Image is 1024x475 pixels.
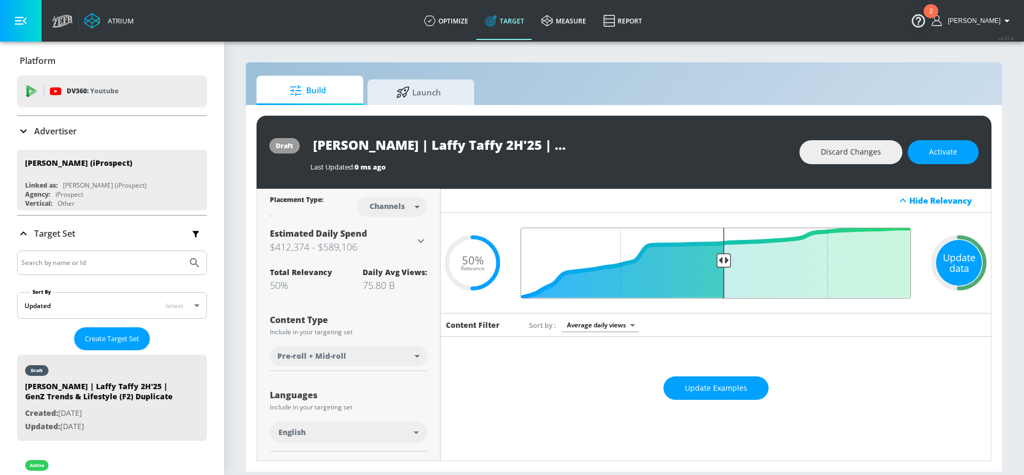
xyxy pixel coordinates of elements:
a: Target [477,2,533,40]
button: Open Resource Center, 2 new notifications [903,5,933,35]
button: Activate [908,140,979,164]
div: active [30,463,44,468]
button: Create Target Set [74,327,150,350]
div: [PERSON_NAME] (iProspect) [25,158,132,168]
h3: $412,374 - $589,106 [270,239,414,254]
span: v 4.25.4 [998,35,1013,41]
span: login as: lindsay.benharris@zefr.com [943,17,1001,25]
button: Discard Changes [799,140,902,164]
div: Last Updated: [310,162,789,172]
div: [PERSON_NAME] (iProspect) [63,181,147,190]
div: draft[PERSON_NAME] | Laffy Taffy 2H'25 | GenZ Trends & Lifestyle (F2) DuplicateCreated:[DATE]Upda... [17,355,207,441]
span: Updated: [25,421,60,431]
div: [PERSON_NAME] (iProspect)Linked as:[PERSON_NAME] (iProspect)Agency:iProspectVertical:Other [17,150,207,211]
p: Advertiser [34,125,77,137]
a: measure [533,2,595,40]
div: iProspect [55,190,83,199]
span: Relevance [461,265,484,271]
span: Update Examples [685,382,747,395]
h6: Content Filter [446,320,500,330]
div: [PERSON_NAME] | Laffy Taffy 2H'25 | GenZ Trends & Lifestyle (F2) Duplicate [25,381,174,407]
div: Updated [25,301,51,310]
div: Vertical: [25,199,52,208]
div: Target Set [17,216,207,251]
span: Build [267,78,348,103]
p: [DATE] [25,420,174,433]
div: Include in your targeting set [270,404,427,410]
label: Sort By [30,288,53,295]
div: Atrium [103,16,134,26]
div: Channels [364,202,410,211]
div: 2 [929,11,933,25]
div: Total Relevancy [270,267,332,277]
div: Platform [17,46,207,76]
span: 0 ms ago [355,162,386,172]
p: DV360: [67,85,118,97]
div: Daily Avg Views: [363,267,427,277]
input: Search by name or Id [21,256,183,270]
div: 75.80 B [363,279,427,292]
a: optimize [415,2,477,40]
span: Launch [378,79,459,105]
button: [PERSON_NAME] [932,14,1013,27]
div: Estimated Daily Spend$412,374 - $589,106 [270,228,427,254]
p: Platform [20,55,55,67]
input: Final Threshold [515,228,916,299]
p: [DATE] [25,407,174,420]
span: Created: [25,408,58,418]
p: Youtube [90,85,118,96]
p: Target Set [34,228,75,239]
button: Update Examples [663,376,769,400]
div: Agency: [25,190,50,199]
div: Average daily views [562,318,639,332]
span: Sort by [529,320,556,330]
div: Update data [936,240,982,286]
div: Include in your targeting set [270,329,427,335]
div: Placement Type: [270,195,323,206]
div: draft [31,368,43,373]
div: DV360: Youtube [17,75,207,107]
span: Estimated Daily Spend [270,228,367,239]
span: English [278,427,306,438]
div: Hide Relevancy [909,195,985,206]
div: English [270,422,427,443]
div: Hide Relevancy [441,189,991,213]
span: Pre-roll + Mid-roll [277,351,346,361]
div: Content Type [270,316,427,324]
div: 50% [270,279,332,292]
span: Discard Changes [821,146,881,159]
a: Report [595,2,651,40]
div: Advertiser [17,116,207,146]
div: draft [276,141,293,150]
a: Atrium [84,13,134,29]
span: latest [166,301,183,310]
div: Languages [270,391,427,399]
span: 50% [462,255,484,266]
div: Linked as: [25,181,58,190]
span: Create Target Set [85,333,139,345]
div: Other [58,199,75,208]
span: Activate [929,146,957,159]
